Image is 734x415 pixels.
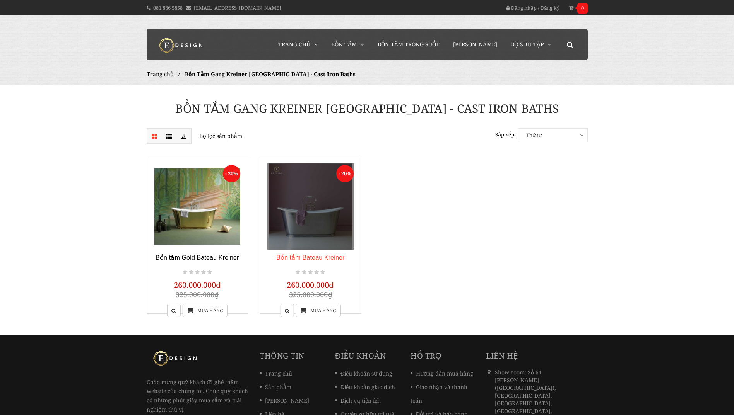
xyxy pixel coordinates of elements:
a: Hướng dẫn mua hàng [411,370,473,377]
a: Bồn Tắm [325,29,370,60]
span: Bồn Tắm Gang Kreiner [GEOGRAPHIC_DATA] - Cast Iron Baths [185,70,356,78]
i: Not rated yet! [314,269,319,276]
i: Not rated yet! [296,269,300,276]
span: Liên hệ [486,350,518,361]
a: Bồn tắm Bateau Kreiner [276,254,345,261]
span: - 20% [223,165,240,182]
span: 0 [577,3,588,14]
span: [PERSON_NAME] [453,41,497,48]
i: Not rated yet! [207,269,212,276]
p: Bộ lọc sản phẩm [147,128,361,144]
a: Bồn Tắm Trong Suốt [372,29,445,60]
i: Not rated yet! [201,269,206,276]
a: [PERSON_NAME] [260,397,309,404]
a: Hỗ trợ [411,350,442,361]
span: / [538,4,539,11]
a: Thông tin [260,350,305,361]
a: Sản phẩm [260,383,291,391]
i: Not rated yet! [195,269,200,276]
a: Điều khoản giao dịch [335,383,395,391]
span: - 20% [336,165,354,182]
a: 081 886 5858 [153,4,183,11]
a: Trang chủ [272,29,323,60]
a: [EMAIL_ADDRESS][DOMAIN_NAME] [194,4,281,11]
a: Dịch vụ tiện ích [335,397,381,404]
span: 325.000.000₫ [289,290,332,299]
i: Not rated yet! [302,269,306,276]
img: logo Kreiner Germany - Edesign Interior [152,37,210,53]
label: Sắp xếp: [495,128,516,141]
div: Not rated yet! [294,268,326,277]
p: Chào mừng quý khách đã ghé thăm website của chúng tôi. Chúc quý khách có những phút giây mua sắm ... [147,350,248,414]
a: Bộ Sưu Tập [505,29,557,60]
a: Điều khoản sử dụng [335,370,392,377]
span: Trang chủ [278,41,310,48]
a: Bồn tắm Gold Bateau Kreiner [156,254,239,261]
span: 260.000.000₫ [287,280,334,290]
a: Mua hàng [296,304,340,317]
a: Giao nhận và thanh toán [411,383,467,404]
span: 260.000.000₫ [174,280,221,290]
div: Not rated yet! [181,268,213,277]
a: Trang chủ [147,70,174,78]
a: Trang chủ [260,370,292,377]
h1: Bồn Tắm Gang Kreiner [GEOGRAPHIC_DATA] - Cast Iron Baths [141,100,594,117]
a: Điều khoản [335,350,386,361]
i: Not rated yet! [308,269,313,276]
a: [PERSON_NAME] [447,29,503,60]
a: Mua hàng [183,304,228,317]
span: Bồn Tắm [331,41,357,48]
i: Not rated yet! [189,269,193,276]
span: Bộ Sưu Tập [511,41,544,48]
img: logo Kreiner Germany - Edesign Interior [147,350,205,366]
span: 325.000.000₫ [176,290,219,299]
span: Thứ tự [518,129,587,142]
i: Not rated yet! [320,269,325,276]
i: Not rated yet! [183,269,187,276]
span: Bồn Tắm Trong Suốt [378,41,440,48]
